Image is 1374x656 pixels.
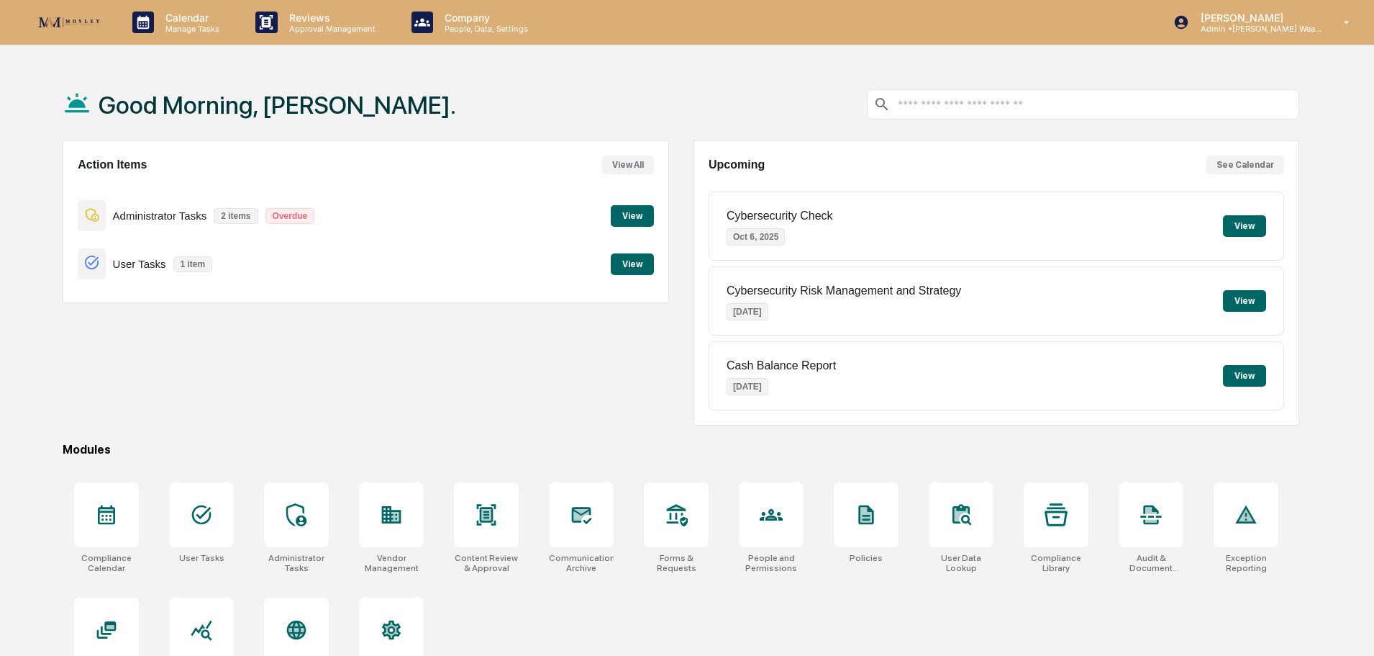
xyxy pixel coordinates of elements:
div: Exception Reporting [1214,553,1278,573]
div: Vendor Management [359,553,424,573]
p: Administrator Tasks [113,210,207,222]
div: People and Permissions [739,553,804,573]
p: Manage Tasks [154,24,227,34]
button: View [1223,215,1266,237]
div: User Tasks [179,553,224,563]
p: Company [433,12,535,24]
p: 1 item [173,256,213,272]
p: Calendar [154,12,227,24]
button: View [611,205,654,227]
h2: Action Items [78,158,147,171]
div: Content Review & Approval [454,553,519,573]
p: Oct 6, 2025 [727,228,785,246]
div: Forms & Requests [644,553,709,573]
p: People, Data, Settings [433,24,535,34]
p: [DATE] [727,303,768,320]
h1: Good Morning, [PERSON_NAME]. [99,91,456,120]
button: View All [602,156,654,174]
p: Admin • [PERSON_NAME] Wealth [1189,24,1323,34]
p: User Tasks [113,258,166,270]
div: Modules [63,443,1299,457]
p: 2 items [214,208,258,224]
h2: Upcoming [709,158,765,171]
p: [PERSON_NAME] [1189,12,1323,24]
button: See Calendar [1206,156,1284,174]
img: logo [35,13,104,32]
button: View [1223,365,1266,387]
div: Communications Archive [549,553,614,573]
a: View [611,208,654,222]
div: Compliance Library [1024,553,1088,573]
p: Cybersecurity Risk Management and Strategy [727,284,961,297]
div: Compliance Calendar [74,553,139,573]
div: Administrator Tasks [264,553,329,573]
p: Cybersecurity Check [727,210,833,223]
p: Reviews [278,12,383,24]
button: View [611,253,654,275]
button: View [1223,290,1266,312]
p: Cash Balance Report [727,359,836,372]
p: Overdue [265,208,315,224]
div: Policies [850,553,883,563]
div: Audit & Document Logs [1119,553,1183,573]
div: User Data Lookup [929,553,993,573]
a: View [611,256,654,270]
p: Approval Management [278,24,383,34]
p: [DATE] [727,378,768,395]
